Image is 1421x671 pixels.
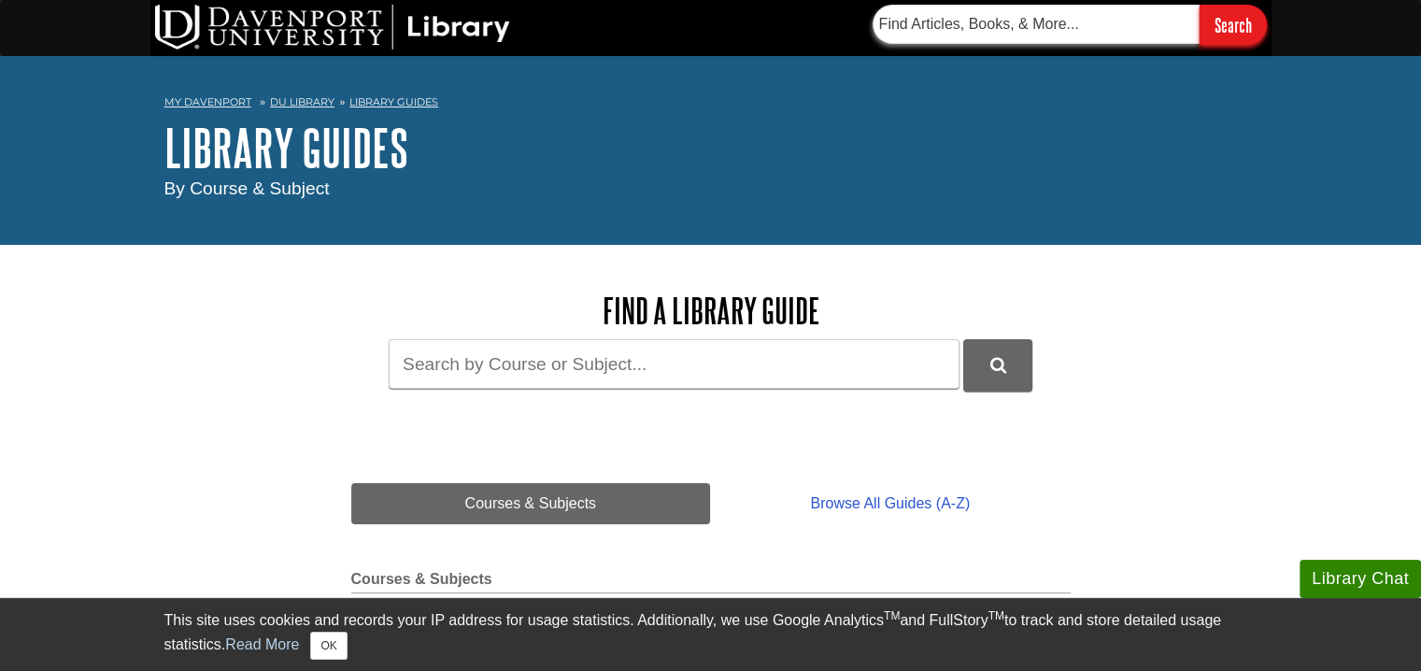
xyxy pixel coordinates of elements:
img: DU Library [155,5,510,50]
button: Close [310,632,347,660]
sup: TM [988,609,1004,622]
h2: Courses & Subjects [351,571,1071,593]
a: Library Guides [349,95,438,108]
form: Searches DU Library's articles, books, and more [873,5,1267,45]
h1: Library Guides [164,120,1258,176]
i: Search Library Guides [990,357,1006,374]
a: My Davenport [164,94,251,110]
div: By Course & Subject [164,176,1258,203]
a: Browse All Guides (A-Z) [710,483,1070,524]
sup: TM [884,609,900,622]
button: DU Library Guides Search [963,339,1032,391]
a: Read More [225,636,299,652]
a: Courses & Subjects [351,483,711,524]
input: Search by Course or Subject... [389,339,959,389]
a: DU Library [270,95,334,108]
nav: breadcrumb [164,90,1258,120]
div: This site uses cookies and records your IP address for usage statistics. Additionally, we use Goo... [164,609,1258,660]
h2: Find a Library Guide [351,292,1071,330]
input: Search [1200,5,1267,45]
input: Find Articles, Books, & More... [873,5,1200,44]
button: Library Chat [1300,560,1421,598]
